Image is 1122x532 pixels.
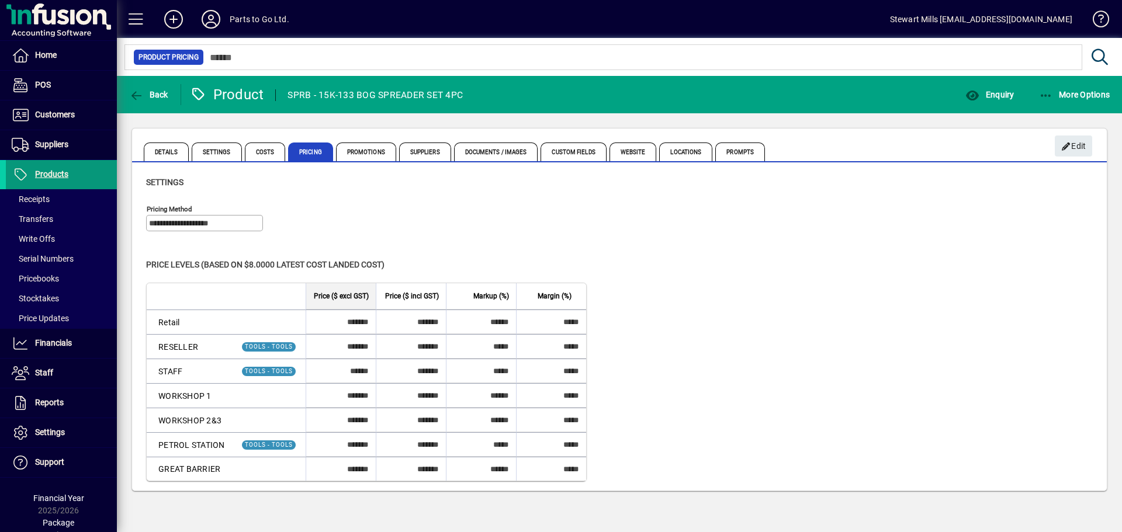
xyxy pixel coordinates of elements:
a: Stocktakes [6,288,117,308]
span: Prompts [715,142,765,161]
button: Edit [1055,135,1092,157]
a: Pricebooks [6,269,117,288]
span: Price ($ excl GST) [314,290,369,302]
button: Add [155,9,192,30]
div: Parts to Go Ltd. [230,10,289,29]
span: Pricing [288,142,333,161]
a: Home [6,41,117,70]
mat-label: Pricing method [147,205,192,213]
td: PETROL STATION [147,432,232,457]
span: Write Offs [12,234,55,244]
button: Enquiry [962,84,1017,105]
span: Margin (%) [538,290,572,302]
a: Reports [6,388,117,418]
span: TOOLS - TOOLS [245,441,293,448]
a: Receipts [6,189,117,209]
span: Website [610,142,657,161]
span: Suppliers [399,142,451,161]
div: SPRB - 15K-133 BOG SPREADER SET 4PC [288,86,463,105]
span: Reports [35,398,64,407]
div: Stewart Mills [EMAIL_ADDRESS][DOMAIN_NAME] [890,10,1072,29]
app-page-header-button: Back [117,84,181,105]
span: Promotions [336,142,396,161]
span: Home [35,50,57,60]
a: Customers [6,100,117,130]
span: Receipts [12,194,50,204]
a: POS [6,71,117,100]
span: Price levels (based on $8.0000 Latest cost landed cost) [146,260,385,269]
span: Products [35,169,68,179]
span: Enquiry [965,90,1014,99]
a: Settings [6,418,117,447]
span: Settings [35,427,65,437]
td: RESELLER [147,334,232,359]
span: TOOLS - TOOLS [245,343,293,350]
span: Financial Year [33,493,84,503]
a: Serial Numbers [6,249,117,269]
span: Price ($ incl GST) [385,290,439,302]
span: More Options [1039,90,1110,99]
td: WORKSHOP 2&3 [147,408,232,432]
span: Settings [192,142,242,161]
a: Staff [6,359,117,388]
span: Settings [146,178,183,187]
span: Custom Fields [541,142,606,161]
span: Staff [35,368,53,377]
span: Stocktakes [12,294,59,303]
span: Customers [35,110,75,119]
td: STAFF [147,359,232,383]
span: Locations [659,142,712,161]
span: Package [43,518,74,527]
span: Price Updates [12,314,69,323]
span: POS [35,80,51,89]
span: Suppliers [35,140,68,149]
a: Suppliers [6,130,117,159]
a: Support [6,448,117,477]
a: Write Offs [6,229,117,249]
div: Product [190,85,264,104]
td: Retail [147,310,232,334]
span: Markup (%) [473,290,509,302]
button: More Options [1036,84,1113,105]
span: TOOLS - TOOLS [245,368,293,374]
span: Transfers [12,214,53,224]
span: Costs [245,142,286,161]
a: Transfers [6,209,117,229]
button: Profile [192,9,230,30]
span: Financials [35,338,72,347]
span: Documents / Images [454,142,538,161]
span: Support [35,457,64,467]
td: WORKSHOP 1 [147,383,232,408]
span: Product Pricing [138,51,199,63]
span: Serial Numbers [12,254,74,263]
a: Price Updates [6,308,117,328]
a: Knowledge Base [1084,2,1107,40]
td: GREAT BARRIER [147,457,232,481]
span: Pricebooks [12,274,59,283]
button: Back [126,84,171,105]
a: Financials [6,329,117,358]
span: Edit [1061,137,1086,156]
span: Back [129,90,168,99]
span: Details [144,142,189,161]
